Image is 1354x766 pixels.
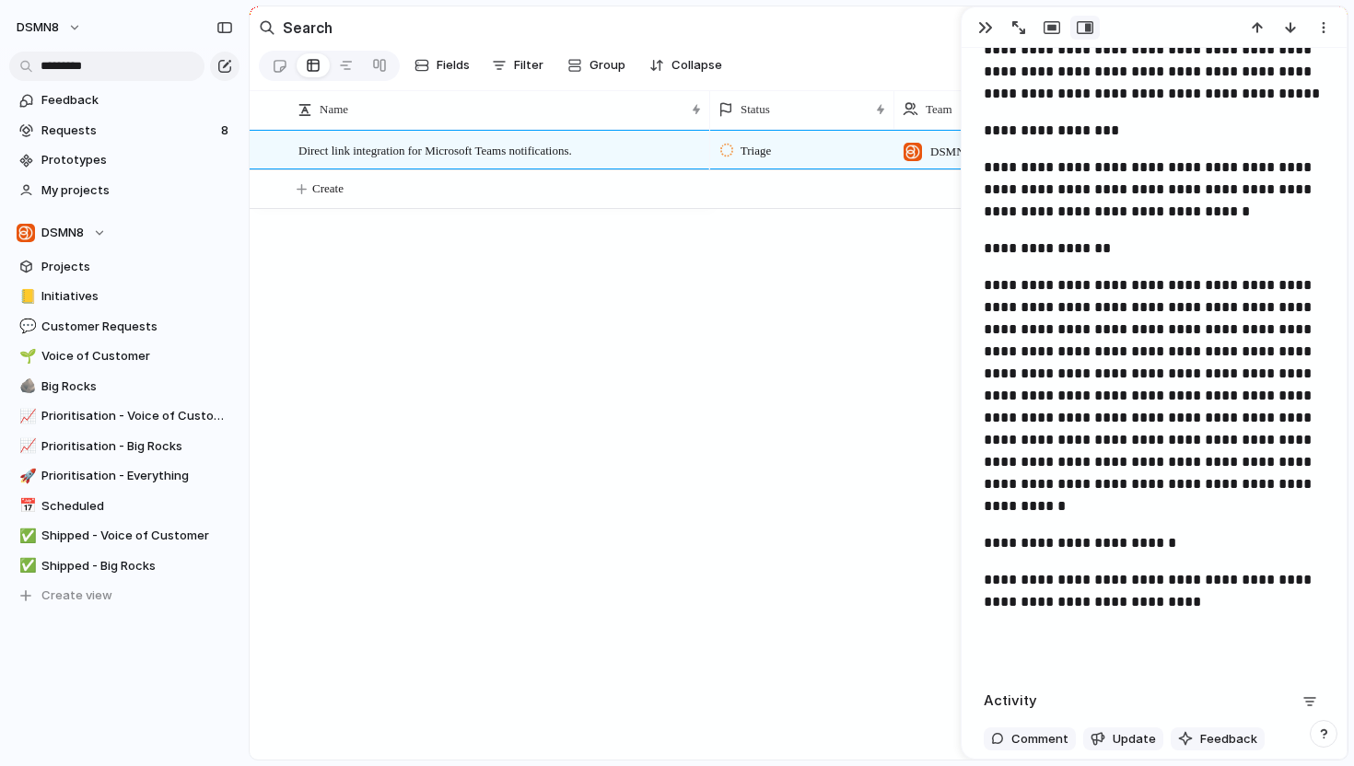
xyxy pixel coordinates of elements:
span: Scheduled [41,497,233,516]
div: 📈 [19,435,32,457]
button: DSMN8 [8,13,91,42]
div: 💬 [19,316,32,337]
span: Voice of Customer [41,347,233,366]
button: Collapse [642,51,730,80]
div: 🌱 [19,346,32,367]
span: Filter [514,56,543,75]
a: Prototypes [9,146,239,174]
span: DSMN8 [17,18,59,37]
button: Group [558,51,635,80]
span: 8 [221,122,232,140]
span: Fields [437,56,470,75]
button: 📅 [17,497,35,516]
button: 📈 [17,407,35,425]
a: Projects [9,253,239,281]
button: Comment [984,727,1076,751]
span: Big Rocks [41,377,233,396]
div: 🪨 [19,376,32,397]
a: ✅Shipped - Voice of Customer [9,522,239,550]
a: 🌱Voice of Customer [9,342,239,370]
h2: Activity [984,691,1037,712]
button: Filter [484,51,551,80]
span: Prioritisation - Voice of Customer [41,407,233,425]
span: Prototypes [41,151,233,169]
button: 📈 [17,437,35,456]
button: Create view [9,582,239,609]
button: Update [1083,727,1163,751]
div: 🚀 [19,466,32,487]
span: Shipped - Big Rocks [41,557,233,575]
button: 💬 [17,318,35,336]
span: Feedback [41,91,233,110]
span: Comment [1011,730,1068,749]
a: 🚀Prioritisation - Everything [9,462,239,490]
a: 📒Initiatives [9,283,239,310]
span: Triage [741,142,771,160]
div: ✅ [19,526,32,547]
h2: Search [283,17,333,39]
button: 📒 [17,287,35,306]
span: Team [926,100,952,119]
button: Fields [407,51,477,80]
span: DSMN8 [41,224,84,242]
span: DSMN8 [930,143,971,161]
a: My projects [9,177,239,204]
span: Create view [41,586,112,605]
a: 📈Prioritisation - Voice of Customer [9,402,239,430]
span: Create [312,180,344,198]
a: 🪨Big Rocks [9,373,239,400]
a: 📅Scheduled [9,493,239,520]
button: Feedback [1171,727,1265,751]
span: Feedback [1200,730,1257,749]
div: 📅 [19,495,32,516]
span: Shipped - Voice of Customer [41,527,233,545]
span: Initiatives [41,287,233,306]
span: Name [320,100,348,119]
span: Group [589,56,625,75]
div: 📈 [19,406,32,427]
button: DSMN8 [9,219,239,247]
button: ✅ [17,527,35,545]
span: Collapse [671,56,722,75]
span: Prioritisation - Big Rocks [41,437,233,456]
div: 📒 [19,286,32,308]
a: 💬Customer Requests [9,313,239,341]
span: Update [1113,730,1156,749]
button: 🪨 [17,377,35,396]
div: ✅ [19,555,32,576]
span: My projects [41,181,233,200]
span: Direct link integration for Microsoft Teams notifications. [298,139,572,160]
span: Customer Requests [41,318,233,336]
button: ✅ [17,557,35,575]
a: 📈Prioritisation - Big Rocks [9,433,239,460]
span: Status [741,100,770,119]
a: ✅Shipped - Big Rocks [9,552,239,580]
span: Prioritisation - Everything [41,467,233,485]
span: Requests [41,122,216,140]
span: Projects [41,258,233,276]
button: 🚀 [17,467,35,485]
a: Requests8 [9,117,239,145]
a: Feedback [9,87,239,114]
button: 🌱 [17,347,35,366]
